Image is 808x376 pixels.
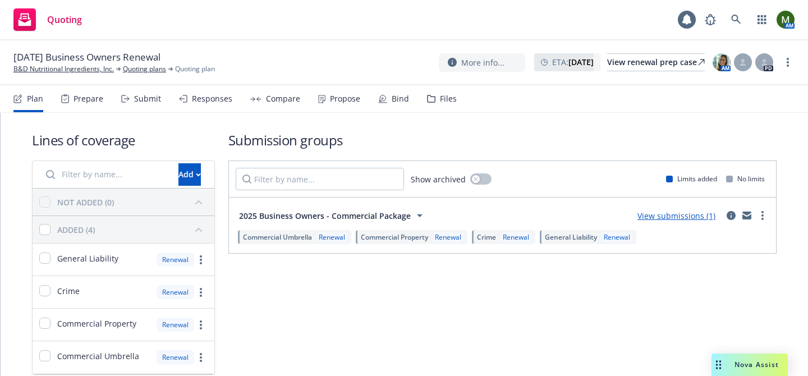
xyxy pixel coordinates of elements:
[361,232,428,242] span: Commercial Property
[713,53,731,71] img: photo
[411,173,466,185] span: Show archived
[711,354,726,376] div: Drag to move
[711,354,788,376] button: Nova Assist
[57,253,118,264] span: General Liability
[637,210,715,221] a: View submissions (1)
[57,318,136,329] span: Commercial Property
[192,94,232,103] div: Responses
[330,94,360,103] div: Propose
[392,94,409,103] div: Bind
[607,53,705,71] a: View renewal prep case
[57,350,139,362] span: Commercial Umbrella
[699,8,722,31] a: Report a Bug
[13,51,160,64] span: [DATE] Business Owners Renewal
[239,210,411,222] span: 2025 Business Owners - Commercial Package
[602,232,632,242] div: Renewal
[47,15,82,24] span: Quoting
[568,57,594,67] strong: [DATE]
[27,94,43,103] div: Plan
[781,56,795,69] a: more
[756,209,769,222] a: more
[751,8,773,31] a: Switch app
[175,64,215,74] span: Quoting plan
[194,318,208,332] a: more
[39,163,172,186] input: Filter by name...
[178,163,201,186] button: Add
[777,11,795,29] img: photo
[726,174,765,184] div: No limits
[57,221,208,239] button: ADDED (4)
[57,285,80,297] span: Crime
[243,232,312,242] span: Commercial Umbrella
[157,318,194,332] div: Renewal
[236,204,430,227] button: 2025 Business Owners - Commercial Package
[316,232,347,242] div: Renewal
[57,224,95,236] div: ADDED (4)
[134,94,161,103] div: Submit
[740,209,754,222] a: mail
[501,232,531,242] div: Renewal
[552,56,594,68] span: ETA :
[666,174,717,184] div: Limits added
[266,94,300,103] div: Compare
[32,131,215,149] h1: Lines of coverage
[433,232,463,242] div: Renewal
[194,286,208,299] a: more
[440,94,457,103] div: Files
[13,64,114,74] a: B&D Nutritional Ingredients, Inc.
[236,168,404,190] input: Filter by name...
[439,53,525,72] button: More info...
[178,164,201,185] div: Add
[724,209,738,222] a: circleInformation
[194,351,208,364] a: more
[157,285,194,299] div: Renewal
[228,131,777,149] h1: Submission groups
[57,193,208,211] button: NOT ADDED (0)
[74,94,103,103] div: Prepare
[123,64,166,74] a: Quoting plans
[734,360,779,369] span: Nova Assist
[157,350,194,364] div: Renewal
[157,253,194,267] div: Renewal
[607,54,705,71] div: View renewal prep case
[194,253,208,267] a: more
[57,196,114,208] div: NOT ADDED (0)
[545,232,597,242] span: General Liability
[725,8,747,31] a: Search
[477,232,496,242] span: Crime
[461,57,504,68] span: More info...
[9,4,86,35] a: Quoting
